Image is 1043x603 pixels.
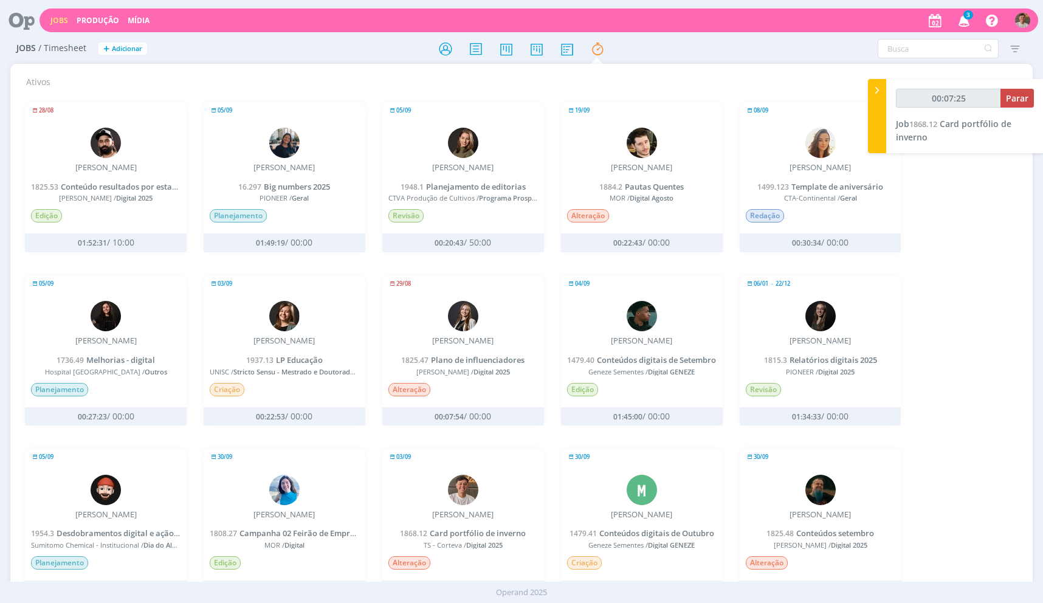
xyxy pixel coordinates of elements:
[448,301,478,331] img: L
[210,541,359,549] span: MOR /
[210,383,244,396] span: Criação
[210,209,267,222] span: Planejamento
[86,354,155,365] span: Melhorias - digital
[103,43,109,55] span: +
[55,412,157,422] div: / 00:00
[128,15,150,26] a: Mídia
[112,45,142,53] span: Adicionar
[91,128,121,158] img: B
[388,368,538,376] span: [PERSON_NAME] /
[611,163,672,173] div: [PERSON_NAME]
[39,108,53,113] span: 28/08
[575,454,590,460] span: 30/09
[792,238,821,248] span: 00:30:34
[597,354,716,365] span: Conteúdos digitais de Setembro
[31,383,88,396] span: Planejamento
[269,128,300,158] img: M
[269,301,300,331] img: L
[818,367,855,376] span: Digital 2025
[401,354,525,365] a: 1825.47Plano de influenciadores
[764,355,787,365] span: 1815.3
[400,528,526,539] a: 1868.12Card portfólio de inverno
[435,238,464,248] span: 00:20:43
[746,194,895,202] span: CTA-Continental /
[792,412,821,422] span: 01:34:33
[31,181,185,192] a: 1825.53Conteúdo resultados por estados
[98,43,147,55] button: +Adicionar
[754,281,768,286] span: 06/01
[567,209,609,222] span: Alteração
[57,355,84,365] span: 1736.49
[246,355,274,365] span: 1937.13
[253,163,315,173] div: [PERSON_NAME]
[284,540,305,550] span: Digital
[31,528,204,539] a: 1954.3Desdobramentos digital e ação interna
[238,182,261,192] span: 16.297
[431,354,525,365] span: Plano de influenciadores
[790,354,877,365] span: Relatórios digitais 2025
[1015,13,1030,28] img: T
[210,528,237,539] span: 1808.27
[55,238,157,248] div: / 10:00
[210,368,359,376] span: UNISC /
[840,193,857,202] span: Geral
[746,383,781,396] span: Revisão
[567,355,594,365] span: 1479.40
[766,528,874,539] a: 1825.48Conteúdos setembro
[238,181,330,192] a: 16.297Big numbers 2025
[575,281,590,286] span: 04/09
[790,510,851,520] div: [PERSON_NAME]
[627,128,657,158] img: V
[16,43,36,53] span: Jobs
[769,238,872,248] div: / 00:00
[57,354,155,365] a: 1736.49Melhorias - digital
[599,528,714,539] span: Conteúdos digitais de Outubro
[91,475,121,505] img: W
[757,181,883,192] a: 1499.123Template de aniversário
[31,528,54,539] span: 1954.3
[124,16,153,26] button: Mídia
[401,182,424,192] span: 1948.1
[754,454,768,460] span: 30/09
[648,540,695,550] span: Digital GENEZE
[432,336,494,346] div: [PERSON_NAME]
[567,383,598,396] span: Edição
[746,209,784,222] span: Redação
[625,181,684,192] span: Pautas Quentes
[627,301,657,331] img: K
[567,368,717,376] span: Geneze Sementes /
[432,163,494,173] div: [PERSON_NAME]
[805,475,836,505] img: M
[388,194,538,202] span: CTVA Produção de Cultivos /
[388,541,538,549] span: TS - Corteva /
[796,528,874,539] span: Conteúdos setembro
[396,454,411,460] span: 03/09
[218,281,232,286] span: 03/09
[570,528,714,539] a: 1479.41Conteúdos digitais de Outubro
[38,43,86,53] span: / Timesheet
[613,238,642,248] span: 00:22:43
[567,194,717,202] span: MOR /
[878,39,999,58] input: Busca
[388,209,424,222] span: Revisão
[599,181,684,192] a: 1884.2Pautas Quentes
[388,383,430,396] span: Alteração
[766,528,794,539] span: 1825.48
[61,181,185,192] span: Conteúdo resultados por estados
[805,301,836,331] img: N
[746,556,788,570] span: Alteração
[426,181,526,192] span: Planejamento de editorias
[613,412,642,422] span: 01:45:00
[75,163,137,173] div: [PERSON_NAME]
[599,182,622,192] span: 1884.2
[630,193,673,202] span: Digital Agosto
[78,412,107,422] span: 00:27:23
[39,281,53,286] span: 05/09
[567,556,602,570] span: Criação
[253,510,315,520] div: [PERSON_NAME]
[591,412,693,422] div: / 00:00
[805,128,836,158] img: V
[435,412,464,422] span: 00:07:54
[1014,10,1031,31] button: T
[567,541,717,549] span: Geneze Sementes /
